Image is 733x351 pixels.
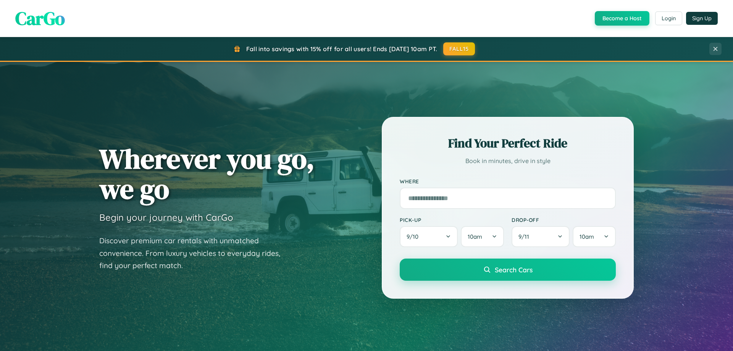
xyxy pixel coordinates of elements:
[495,265,533,274] span: Search Cars
[99,235,290,272] p: Discover premium car rentals with unmatched convenience. From luxury vehicles to everyday rides, ...
[443,42,475,55] button: FALL15
[461,226,504,247] button: 10am
[580,233,594,240] span: 10am
[400,178,616,184] label: Where
[407,233,422,240] span: 9 / 10
[512,226,570,247] button: 9/11
[512,217,616,223] label: Drop-off
[595,11,649,26] button: Become a Host
[400,259,616,281] button: Search Cars
[573,226,616,247] button: 10am
[400,217,504,223] label: Pick-up
[400,135,616,152] h2: Find Your Perfect Ride
[400,226,458,247] button: 9/10
[246,45,438,53] span: Fall into savings with 15% off for all users! Ends [DATE] 10am PT.
[655,11,682,25] button: Login
[518,233,533,240] span: 9 / 11
[99,212,233,223] h3: Begin your journey with CarGo
[15,6,65,31] span: CarGo
[400,155,616,167] p: Book in minutes, drive in style
[468,233,482,240] span: 10am
[686,12,718,25] button: Sign Up
[99,144,315,204] h1: Wherever you go, we go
